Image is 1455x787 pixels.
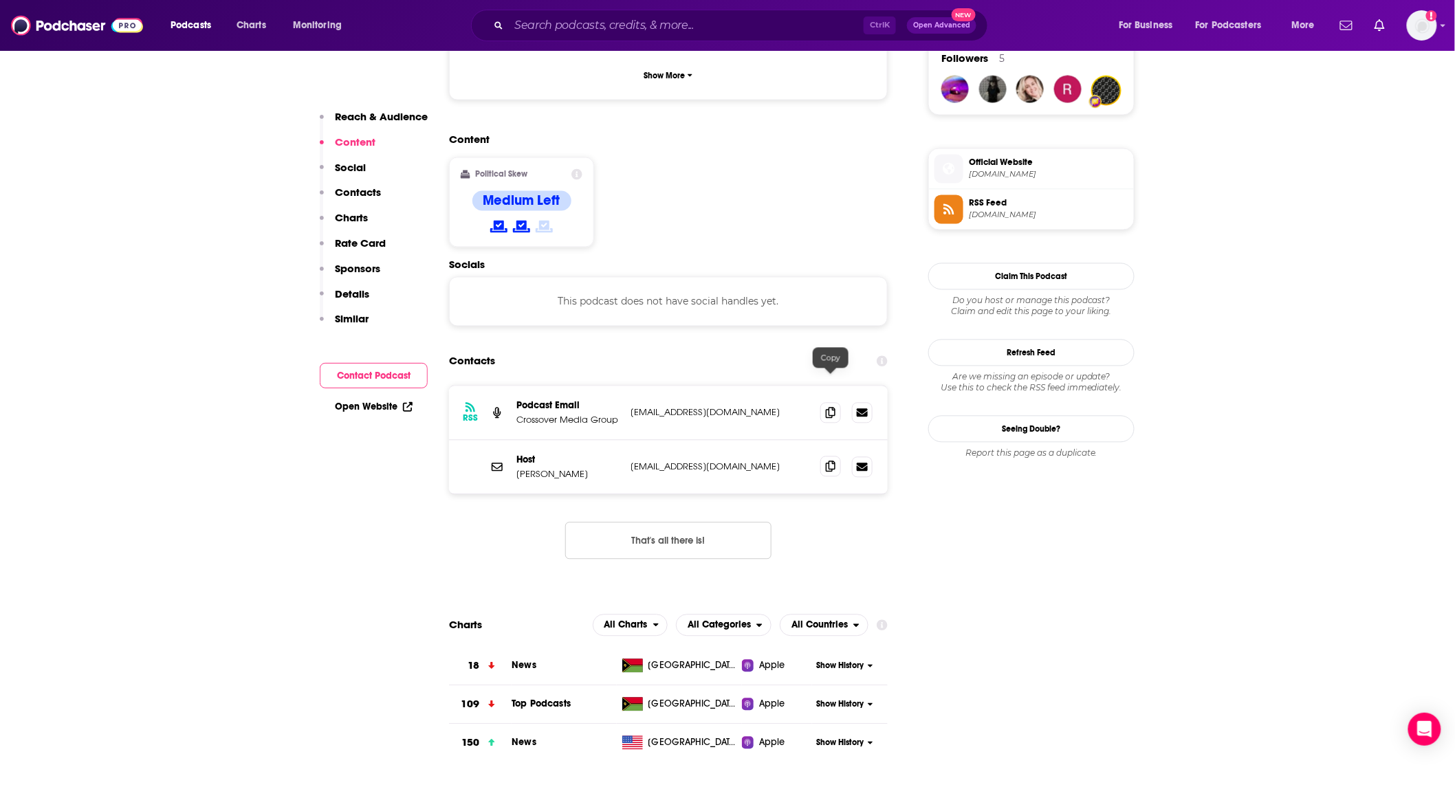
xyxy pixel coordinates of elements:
div: 5 [999,52,1005,65]
p: Crossover Media Group [516,414,620,426]
div: Copy [813,348,849,368]
img: User Badge Icon [1088,95,1102,109]
button: Content [320,135,375,161]
button: Sponsors [320,262,380,287]
button: Similar [320,312,369,337]
span: Show History [816,699,864,711]
h2: Categories [676,614,772,636]
p: [EMAIL_ADDRESS][DOMAIN_NAME] [631,407,809,419]
a: Open Website [335,401,413,412]
a: 18 [449,647,512,685]
span: Vanuatu [648,698,738,711]
h2: Contacts [449,348,495,375]
span: All Countries [791,621,848,630]
img: Podchaser - Follow, Share and Rate Podcasts [11,12,143,38]
span: Apple [759,698,785,711]
p: Social [335,161,366,174]
a: AnFearDubh [979,76,1007,103]
button: Details [320,287,369,313]
p: [PERSON_NAME] [516,469,620,480]
button: open menu [780,614,868,636]
a: Charts [228,14,274,36]
div: Open Intercom Messenger [1408,713,1441,746]
a: News [512,737,536,749]
span: Monitoring [293,16,342,35]
p: Host [516,454,620,466]
img: mcleodr194 [1054,76,1082,103]
button: Show profile menu [1407,10,1437,41]
span: Do you host or manage this podcast? [928,296,1135,307]
h3: RSS [463,413,478,424]
img: kkclayton [1016,76,1044,103]
p: Reach & Audience [335,110,428,123]
span: Apple [759,736,785,750]
button: Contacts [320,186,381,211]
a: [GEOGRAPHIC_DATA] [617,698,743,711]
p: Content [335,135,375,148]
a: Show notifications dropdown [1335,14,1358,37]
h2: Charts [449,619,482,632]
button: Rate Card [320,236,386,262]
span: RSS Feed [969,197,1128,210]
a: [GEOGRAPHIC_DATA] [617,736,743,750]
h4: Medium Left [483,192,560,210]
a: Apple [742,659,811,673]
span: More [1291,16,1315,35]
p: Sponsors [335,262,380,275]
button: Claim This Podcast [928,263,1135,290]
span: Logged in as eerdmans [1407,10,1437,41]
div: Search podcasts, credits, & more... [484,10,1001,41]
p: [EMAIL_ADDRESS][DOMAIN_NAME] [631,461,809,473]
h2: Content [449,133,877,146]
button: Show History [812,661,878,672]
p: Contacts [335,186,381,199]
h2: Political Skew [476,170,528,179]
a: News [512,660,536,672]
button: Charts [320,211,368,236]
h2: Countries [780,614,868,636]
span: Vanuatu [648,659,738,673]
span: Show History [816,661,864,672]
span: Followers [941,52,988,65]
a: jgreff.mlt [941,76,969,103]
div: This podcast does not have social handles yet. [449,277,888,326]
a: Top Podcasts [512,698,571,710]
span: Apple [759,659,785,673]
span: Show History [816,738,864,749]
div: Are we missing an episode or update? Use this to check the RSS feed immediately. [928,372,1135,394]
button: Show History [812,699,878,711]
span: Charts [237,16,266,35]
h3: 109 [461,697,479,713]
img: Seyfert [1093,77,1120,104]
span: Open Advanced [913,22,970,29]
span: All Categories [688,621,751,630]
button: Open AdvancedNew [907,17,976,34]
h3: 18 [468,658,480,674]
h3: 150 [461,735,479,751]
button: open menu [283,14,360,36]
a: Official Website[DOMAIN_NAME] [934,155,1128,184]
p: Details [335,287,369,300]
h2: Socials [449,258,888,271]
span: For Podcasters [1196,16,1262,35]
svg: Add a profile image [1426,10,1437,21]
button: open menu [1187,14,1282,36]
p: Charts [335,211,368,224]
button: open menu [161,14,229,36]
a: Seeing Double? [928,416,1135,443]
button: Social [320,161,366,186]
a: 150 [449,724,512,762]
a: RSS Feed[DOMAIN_NAME] [934,195,1128,224]
button: open menu [676,614,772,636]
a: 109 [449,686,512,724]
span: Official Website [969,157,1128,169]
p: Rate Card [335,236,386,250]
span: For Business [1119,16,1173,35]
span: United States [648,736,738,750]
